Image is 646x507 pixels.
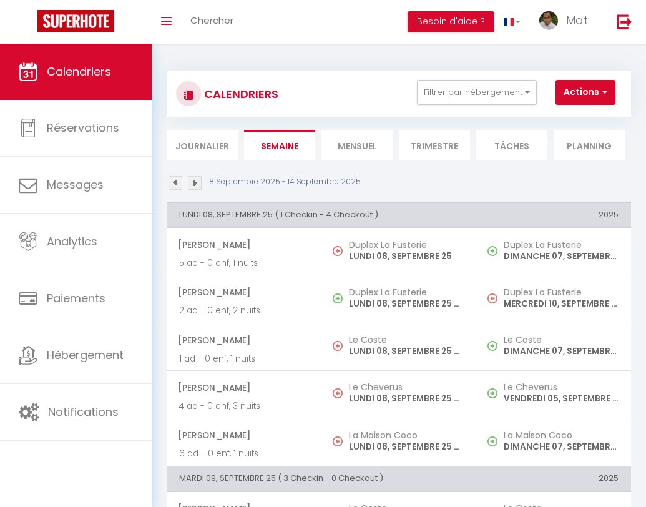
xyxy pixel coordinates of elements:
[555,80,615,105] button: Actions
[179,352,309,365] p: 1 ad - 0 enf, 1 nuits
[47,234,97,249] span: Analytics
[47,120,119,135] span: Réservations
[333,388,343,398] img: NO IMAGE
[487,388,497,398] img: NO IMAGE
[566,12,588,28] span: Mat
[399,130,470,160] li: Trimestre
[487,436,497,446] img: NO IMAGE
[487,341,497,351] img: NO IMAGE
[349,345,464,358] p: LUNDI 08, SEPTEMBRE 25 - 10:00
[504,240,619,250] h5: Duplex La Fusterie
[179,257,309,270] p: 5 ad - 0 enf, 1 nuits
[48,404,119,420] span: Notifications
[178,423,309,447] span: [PERSON_NAME]
[37,10,114,32] img: Super Booking
[10,5,47,42] button: Ouvrir le widget de chat LiveChat
[504,382,619,392] h5: Le Cheverus
[190,14,233,27] span: Chercher
[321,130,393,160] li: Mensuel
[179,400,309,413] p: 4 ad - 0 enf, 3 nuits
[349,297,464,310] p: LUNDI 08, SEPTEMBRE 25 - 17:00
[504,250,619,263] p: DIMANCHE 07, SEPTEMBRE 25
[554,130,625,160] li: Planning
[178,280,309,304] span: [PERSON_NAME]
[167,466,476,491] th: MARDI 09, SEPTEMBRE 25 ( 3 Checkin - 0 Checkout )
[179,304,309,317] p: 2 ad - 0 enf, 2 nuits
[179,447,309,460] p: 6 ad - 0 enf, 1 nuits
[349,440,464,453] p: LUNDI 08, SEPTEMBRE 25 - 10:00
[349,382,464,392] h5: Le Cheverus
[417,80,537,105] button: Filtrer par hébergement
[178,233,309,257] span: [PERSON_NAME]
[504,287,619,297] h5: Duplex La Fusterie
[349,250,464,263] p: LUNDI 08, SEPTEMBRE 25
[349,240,464,250] h5: Duplex La Fusterie
[47,347,124,363] span: Hébergement
[333,436,343,446] img: NO IMAGE
[487,246,497,256] img: NO IMAGE
[504,297,619,310] p: MERCREDI 10, SEPTEMBRE 25 - 09:00
[167,130,238,160] li: Journalier
[47,177,104,192] span: Messages
[349,430,464,440] h5: La Maison Coco
[47,290,105,306] span: Paiements
[476,466,631,491] th: 2025
[504,335,619,345] h5: Le Coste
[504,440,619,453] p: DIMANCHE 07, SEPTEMBRE 25 - 17:00
[539,11,558,30] img: ...
[209,176,361,188] p: 8 Septembre 2025 - 14 Septembre 2025
[487,293,497,303] img: NO IMAGE
[244,130,315,160] li: Semaine
[167,202,476,227] th: LUNDI 08, SEPTEMBRE 25 ( 1 Checkin - 4 Checkout )
[408,11,494,32] button: Besoin d'aide ?
[333,341,343,351] img: NO IMAGE
[504,430,619,440] h5: La Maison Coco
[617,14,632,29] img: logout
[476,202,631,227] th: 2025
[47,64,111,79] span: Calendriers
[504,392,619,405] p: VENDREDI 05, SEPTEMBRE 25 - 17:00
[504,345,619,358] p: DIMANCHE 07, SEPTEMBRE 25 - 19:00
[201,80,278,108] h3: CALENDRIERS
[178,328,309,352] span: [PERSON_NAME]
[349,287,464,297] h5: Duplex La Fusterie
[476,130,547,160] li: Tâches
[333,246,343,256] img: NO IMAGE
[349,392,464,405] p: LUNDI 08, SEPTEMBRE 25 - 10:00
[178,376,309,400] span: [PERSON_NAME]
[349,335,464,345] h5: Le Coste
